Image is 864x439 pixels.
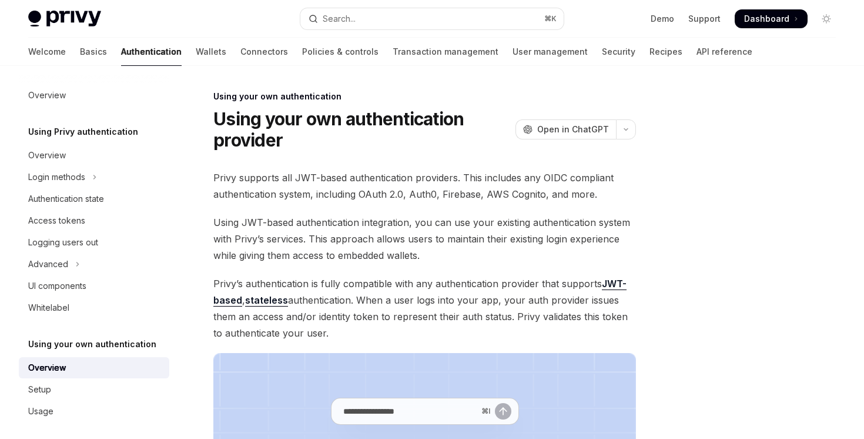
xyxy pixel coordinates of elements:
[28,383,51,397] div: Setup
[28,125,138,139] h5: Using Privy authentication
[300,8,563,29] button: Open search
[495,403,511,420] button: Send message
[19,297,169,318] a: Whitelabel
[696,38,752,66] a: API reference
[28,38,66,66] a: Welcome
[602,38,635,66] a: Security
[28,337,156,351] h5: Using your own authentication
[19,145,169,166] a: Overview
[28,192,104,206] div: Authentication state
[213,275,636,341] span: Privy’s authentication is fully compatible with any authentication provider that supports , authe...
[28,361,66,375] div: Overview
[213,91,636,102] div: Using your own authentication
[19,357,169,378] a: Overview
[649,38,682,66] a: Recipes
[515,119,616,139] button: Open in ChatGPT
[19,85,169,106] a: Overview
[513,38,588,66] a: User management
[213,108,511,151] h1: Using your own authentication provider
[28,404,53,418] div: Usage
[19,167,169,188] button: Toggle Login methods section
[213,169,636,202] span: Privy supports all JWT-based authentication providers. This includes any OIDC compliant authentic...
[19,254,169,275] button: Toggle Advanced section
[735,9,808,28] a: Dashboard
[28,148,66,162] div: Overview
[19,210,169,231] a: Access tokens
[537,124,609,135] span: Open in ChatGPT
[393,38,498,66] a: Transaction management
[19,379,169,400] a: Setup
[121,38,182,66] a: Authentication
[323,12,356,26] div: Search...
[688,13,721,25] a: Support
[28,257,68,271] div: Advanced
[80,38,107,66] a: Basics
[28,88,66,102] div: Overview
[651,13,674,25] a: Demo
[28,279,86,293] div: UI components
[240,38,288,66] a: Connectors
[196,38,226,66] a: Wallets
[28,11,101,27] img: light logo
[245,294,288,307] a: stateless
[302,38,379,66] a: Policies & controls
[19,232,169,253] a: Logging users out
[19,188,169,209] a: Authentication state
[817,9,836,28] button: Toggle dark mode
[544,14,557,24] span: ⌘ K
[28,170,85,184] div: Login methods
[343,398,477,424] input: Ask a question...
[28,301,69,315] div: Whitelabel
[19,401,169,422] a: Usage
[744,13,789,25] span: Dashboard
[28,235,98,250] div: Logging users out
[19,275,169,297] a: UI components
[28,214,85,228] div: Access tokens
[213,214,636,264] span: Using JWT-based authentication integration, you can use your existing authentication system with ...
